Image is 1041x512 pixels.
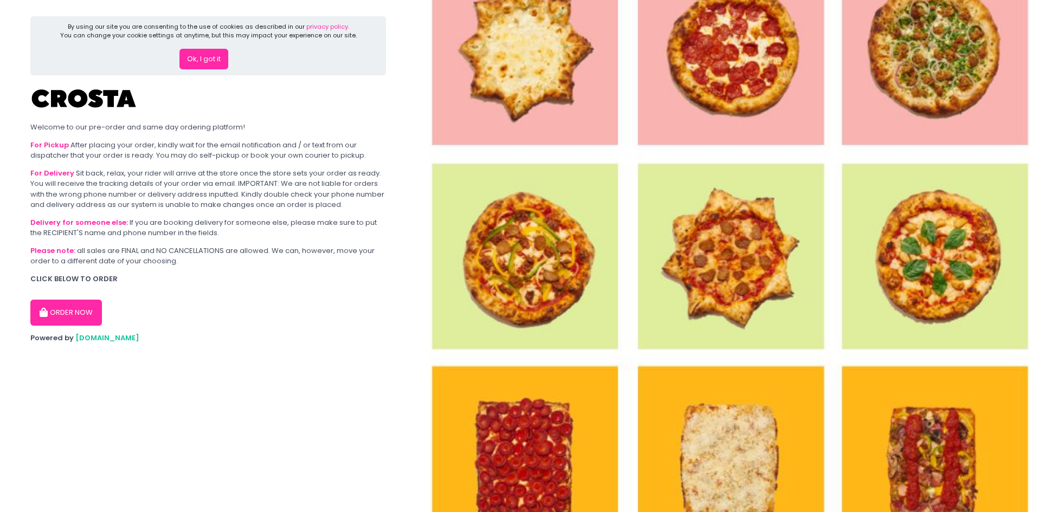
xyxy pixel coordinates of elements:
[30,82,139,115] img: Crosta Pizzeria
[60,22,357,40] div: By using our site you are consenting to the use of cookies as described in our You can change you...
[30,140,69,150] b: For Pickup
[306,22,349,31] a: privacy policy.
[30,217,386,238] div: If you are booking delivery for someone else, please make sure to put the RECIPIENT'S name and ph...
[179,49,228,69] button: Ok, I got it
[30,122,386,133] div: Welcome to our pre-order and same day ordering platform!
[75,333,139,343] a: [DOMAIN_NAME]
[30,300,102,326] button: ORDER NOW
[30,333,386,344] div: Powered by
[30,217,128,228] b: Delivery for someone else:
[30,168,74,178] b: For Delivery
[30,140,386,161] div: After placing your order, kindly wait for the email notification and / or text from our dispatche...
[30,245,75,256] b: Please note:
[30,274,386,284] div: CLICK BELOW TO ORDER
[30,168,386,210] div: Sit back, relax, your rider will arrive at the store once the store sets your order as ready. You...
[30,245,386,267] div: all sales are FINAL and NO CANCELLATIONS are allowed. We can, however, move your order to a diffe...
